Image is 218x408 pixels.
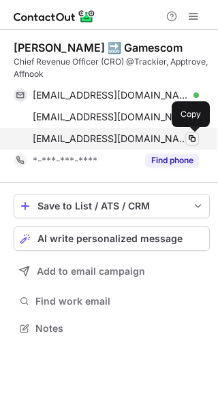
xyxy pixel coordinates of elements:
[14,41,183,54] div: [PERSON_NAME] 🔜 Gamescom
[35,295,204,307] span: Find work email
[14,8,95,24] img: ContactOut v5.3.10
[14,259,210,284] button: Add to email campaign
[33,111,189,123] span: [EMAIL_ADDRESS][DOMAIN_NAME]
[14,292,210,311] button: Find work email
[37,233,183,244] span: AI write personalized message
[14,319,210,338] button: Notes
[145,154,199,167] button: Reveal Button
[14,226,210,251] button: AI write personalized message
[33,89,189,101] span: [EMAIL_ADDRESS][DOMAIN_NAME]
[14,56,210,80] div: Chief Revenue Officer (CRO) @Trackier, Apptrove, Affnook
[35,322,204,335] span: Notes
[37,201,186,211] div: Save to List / ATS / CRM
[33,133,189,145] span: [EMAIL_ADDRESS][DOMAIN_NAME]
[14,194,210,218] button: save-profile-one-click
[37,266,145,277] span: Add to email campaign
